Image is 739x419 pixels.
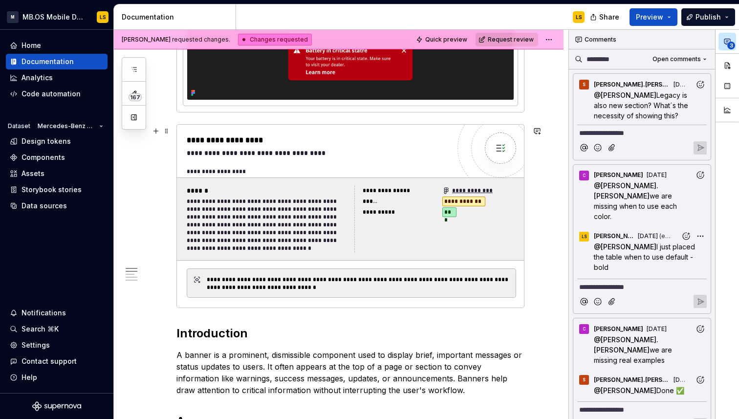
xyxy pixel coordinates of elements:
[594,243,697,271] span: I just placed the table when to use default - bold
[601,243,656,251] span: [PERSON_NAME]
[591,141,605,154] button: Add emoji
[22,153,65,162] div: Components
[8,122,30,130] div: Dataset
[594,243,656,251] span: @
[585,8,626,26] button: Share
[22,12,85,22] div: MB.OS Mobile Design System
[583,325,586,333] div: C
[576,13,582,21] div: LS
[22,169,44,178] div: Assets
[594,325,643,333] span: [PERSON_NAME]
[38,122,95,130] span: Mercedes-Benz 2.0
[488,36,534,44] span: Request review
[22,308,66,318] div: Notifications
[601,386,656,395] span: [PERSON_NAME]
[22,201,67,211] div: Data sources
[583,172,586,179] div: C
[176,326,524,341] h2: Introduction
[594,91,656,99] span: @
[583,376,586,384] div: S
[656,386,684,395] span: Done ✅
[7,11,19,23] div: M
[569,30,715,49] div: Comments
[694,230,707,243] button: More
[6,86,108,102] a: Code automation
[594,335,658,354] span: @
[22,324,59,334] div: Search ⌘K
[630,8,677,26] button: Preview
[594,376,670,384] span: [PERSON_NAME].[PERSON_NAME]
[6,321,108,337] button: Search ⌘K
[100,13,106,21] div: LS
[6,150,108,165] a: Components
[577,401,707,415] div: Composer editor
[577,295,590,308] button: Mention someone
[122,12,232,22] div: Documentation
[6,353,108,369] button: Contact support
[591,295,605,308] button: Add emoji
[694,373,707,386] button: Add reaction
[22,373,37,382] div: Help
[594,232,634,240] span: [PERSON_NAME]
[679,230,693,243] button: Add reaction
[6,337,108,353] a: Settings
[648,52,711,66] button: Open comments
[22,89,81,99] div: Code automation
[652,55,701,63] span: Open comments
[22,136,71,146] div: Design tokens
[238,34,312,45] div: Changes requested
[176,349,524,396] p: A banner is a prominent, dismissible component used to display brief, important messages or statu...
[6,54,108,69] a: Documentation
[22,340,50,350] div: Settings
[694,169,707,182] button: Add reaction
[594,192,679,221] span: we are missing when to use each color.
[33,119,108,133] button: Mercedes-Benz 2.0
[22,356,77,366] div: Contact support
[22,73,53,83] div: Analytics
[594,346,674,364] span: we are missing real examples
[727,42,735,49] span: 3
[6,133,108,149] a: Design tokens
[681,8,735,26] button: Publish
[476,33,538,46] button: Request review
[694,141,707,154] button: Reply
[6,166,108,181] a: Assets
[694,78,707,91] button: Add reaction
[413,33,472,46] button: Quick preview
[22,41,41,50] div: Home
[606,295,619,308] button: Attach files
[32,401,81,411] svg: Supernova Logo
[594,335,658,354] span: [PERSON_NAME].[PERSON_NAME]
[6,70,108,86] a: Analytics
[594,171,643,179] span: [PERSON_NAME]
[2,6,111,27] button: MMB.OS Mobile Design SystemLS
[6,182,108,198] a: Storybook stories
[577,141,590,154] button: Mention someone
[577,279,707,292] div: Composer editor
[694,295,707,308] button: Reply
[22,57,74,66] div: Documentation
[594,386,656,395] span: @
[582,233,587,241] div: LS
[594,181,658,200] span: @
[601,91,656,99] span: [PERSON_NAME]
[594,81,670,88] span: [PERSON_NAME].[PERSON_NAME]
[694,322,707,335] button: Add reaction
[6,305,108,321] button: Notifications
[636,12,663,22] span: Preview
[6,38,108,53] a: Home
[583,81,586,88] div: S
[599,12,619,22] span: Share
[594,91,690,120] span: Legacy is also new section? What´s the necessity of showing this?
[6,370,108,385] button: Help
[577,125,707,138] div: Composer editor
[129,93,142,101] span: 167
[122,36,230,44] span: requested changes.
[696,12,721,22] span: Publish
[594,181,658,200] span: [PERSON_NAME].[PERSON_NAME]
[606,141,619,154] button: Attach files
[425,36,467,44] span: Quick preview
[122,36,171,43] span: [PERSON_NAME]
[22,185,82,195] div: Storybook stories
